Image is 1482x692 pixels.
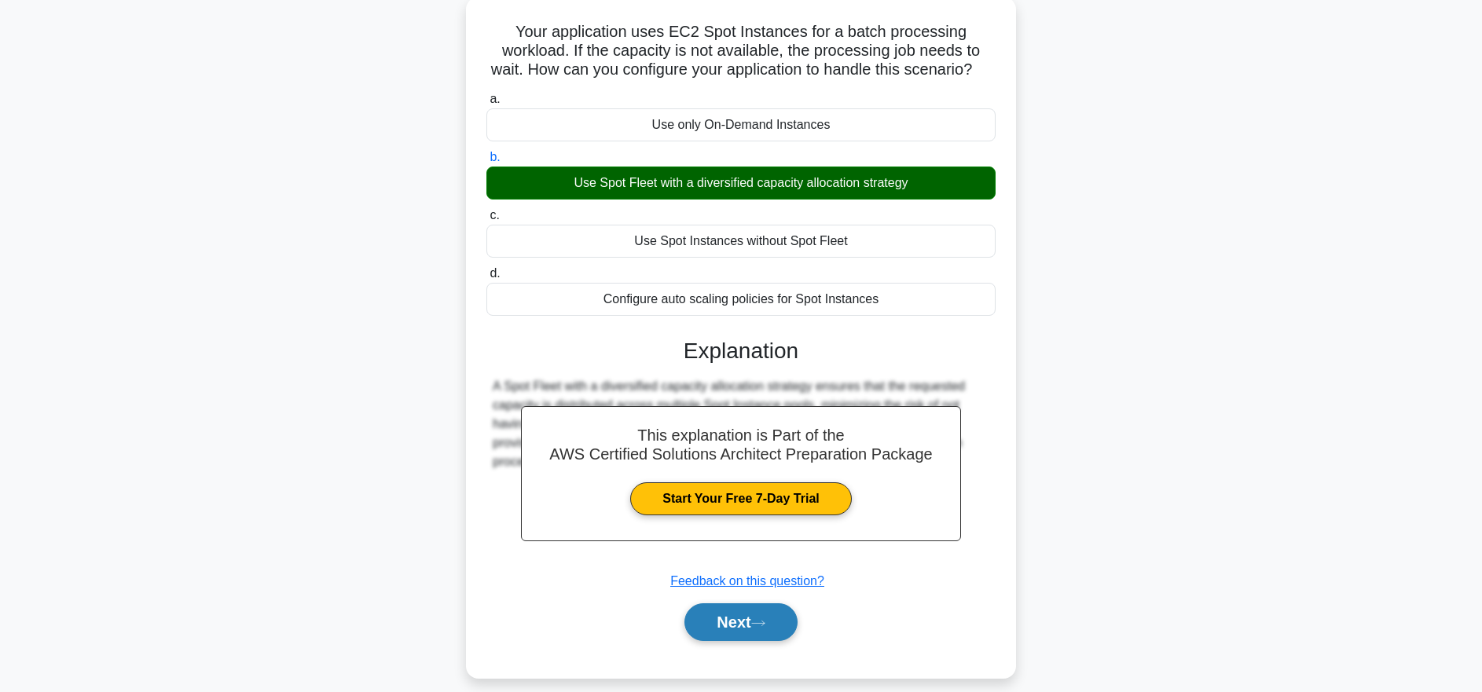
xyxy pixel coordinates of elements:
[630,482,851,515] a: Start Your Free 7-Day Trial
[493,377,989,471] div: A Spot Fleet with a diversified capacity allocation strategy ensures that the requested capacity ...
[670,574,824,588] a: Feedback on this question?
[486,108,996,141] div: Use only On-Demand Instances
[486,167,996,200] div: Use Spot Fleet with a diversified capacity allocation strategy
[485,22,997,80] h5: Your application uses EC2 Spot Instances for a batch processing workload. If the capacity is not ...
[490,150,500,163] span: b.
[486,283,996,316] div: Configure auto scaling policies for Spot Instances
[496,338,986,364] h3: Explanation
[490,92,500,105] span: a.
[490,208,499,222] span: c.
[486,225,996,258] div: Use Spot Instances without Spot Fleet
[490,266,500,280] span: d.
[684,603,797,641] button: Next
